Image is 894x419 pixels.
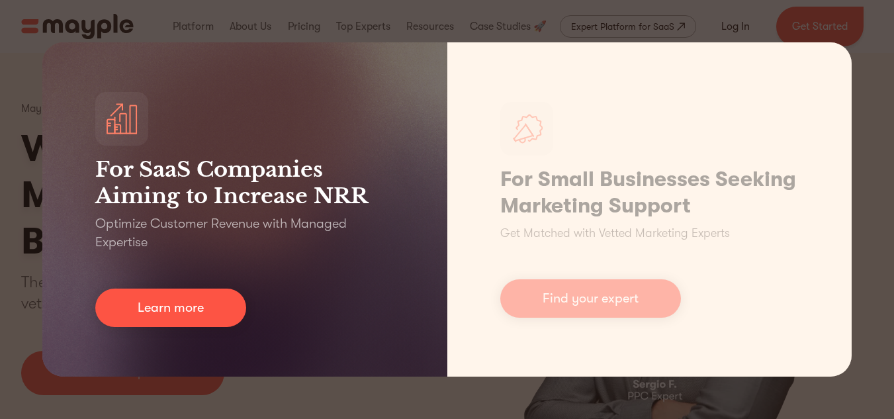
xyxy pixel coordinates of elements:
[95,214,394,252] p: Optimize Customer Revenue with Managed Expertise
[500,166,799,219] h1: For Small Businesses Seeking Marketing Support
[95,289,246,327] a: Learn more
[500,224,730,242] p: Get Matched with Vetted Marketing Experts
[500,279,681,318] a: Find your expert
[95,156,394,209] h3: For SaaS Companies Aiming to Increase NRR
